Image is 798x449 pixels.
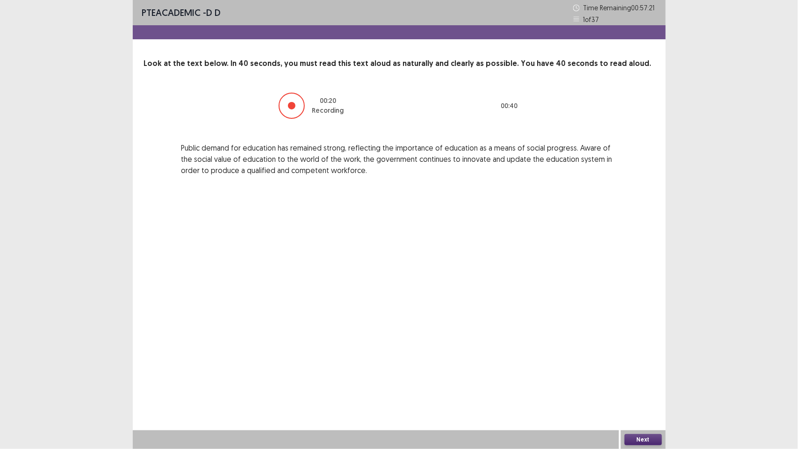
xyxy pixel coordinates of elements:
span: PTE academic [142,7,201,18]
button: Next [625,434,662,445]
p: Public demand for education has remained strong, reflecting the importance of education as a mean... [181,142,617,176]
p: Look at the text below. In 40 seconds, you must read this text aloud as naturally and clearly as ... [144,58,654,69]
p: 00 : 20 [320,96,336,106]
p: 1 of 37 [583,14,599,24]
p: 00 : 40 [501,101,518,111]
p: - D D [142,6,221,20]
p: Recording [312,106,344,116]
p: Time Remaining 00 : 57 : 21 [583,3,656,13]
